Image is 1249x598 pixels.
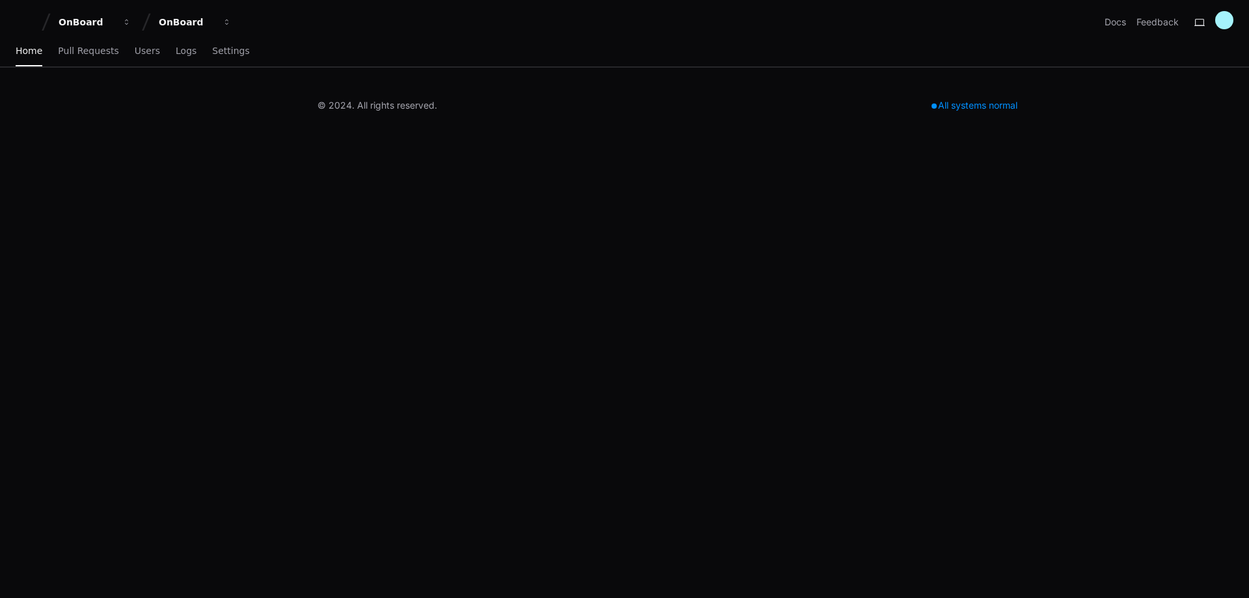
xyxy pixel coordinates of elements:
[135,47,160,55] span: Users
[59,16,114,29] div: OnBoard
[317,99,437,112] div: © 2024. All rights reserved.
[176,36,196,66] a: Logs
[53,10,137,34] button: OnBoard
[135,36,160,66] a: Users
[924,96,1025,115] div: All systems normal
[58,47,118,55] span: Pull Requests
[159,16,215,29] div: OnBoard
[16,36,42,66] a: Home
[1105,16,1126,29] a: Docs
[176,47,196,55] span: Logs
[1136,16,1179,29] button: Feedback
[212,36,249,66] a: Settings
[212,47,249,55] span: Settings
[58,36,118,66] a: Pull Requests
[16,47,42,55] span: Home
[154,10,237,34] button: OnBoard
